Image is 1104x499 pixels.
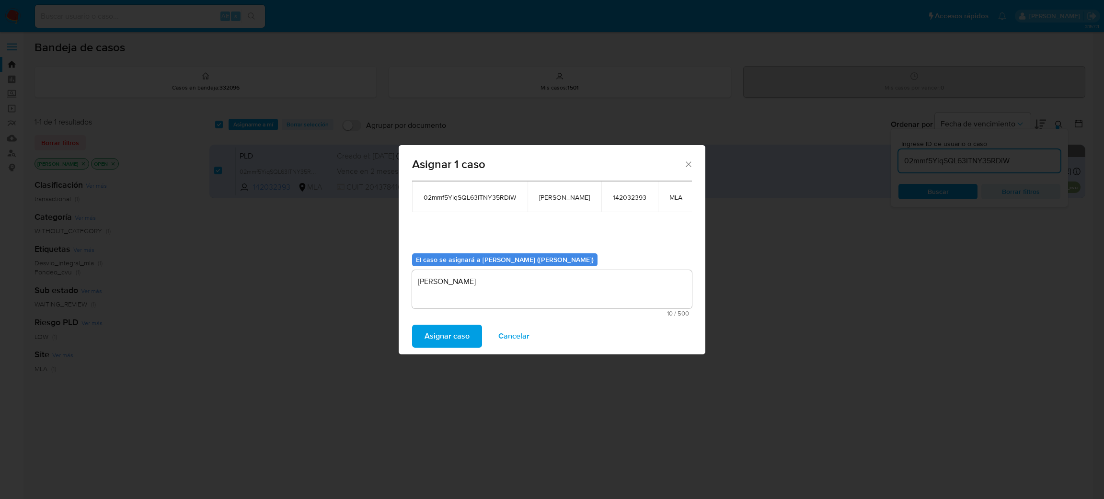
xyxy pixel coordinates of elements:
button: Asignar caso [412,325,482,348]
span: Cancelar [498,326,529,347]
span: MLA [669,193,682,202]
span: Asignar caso [425,326,470,347]
b: El caso se asignará a [PERSON_NAME] ([PERSON_NAME]) [416,255,594,264]
span: 142032393 [613,193,646,202]
button: Cerrar ventana [684,159,692,168]
span: Máximo 500 caracteres [415,310,689,317]
textarea: [PERSON_NAME] [412,270,692,308]
span: Asignar 1 caso [412,159,684,170]
span: 02mmf5YiqSQL63ITNY35RDiW [424,193,516,202]
div: assign-modal [399,145,705,354]
button: Cancelar [486,325,542,348]
span: [PERSON_NAME] [539,193,590,202]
